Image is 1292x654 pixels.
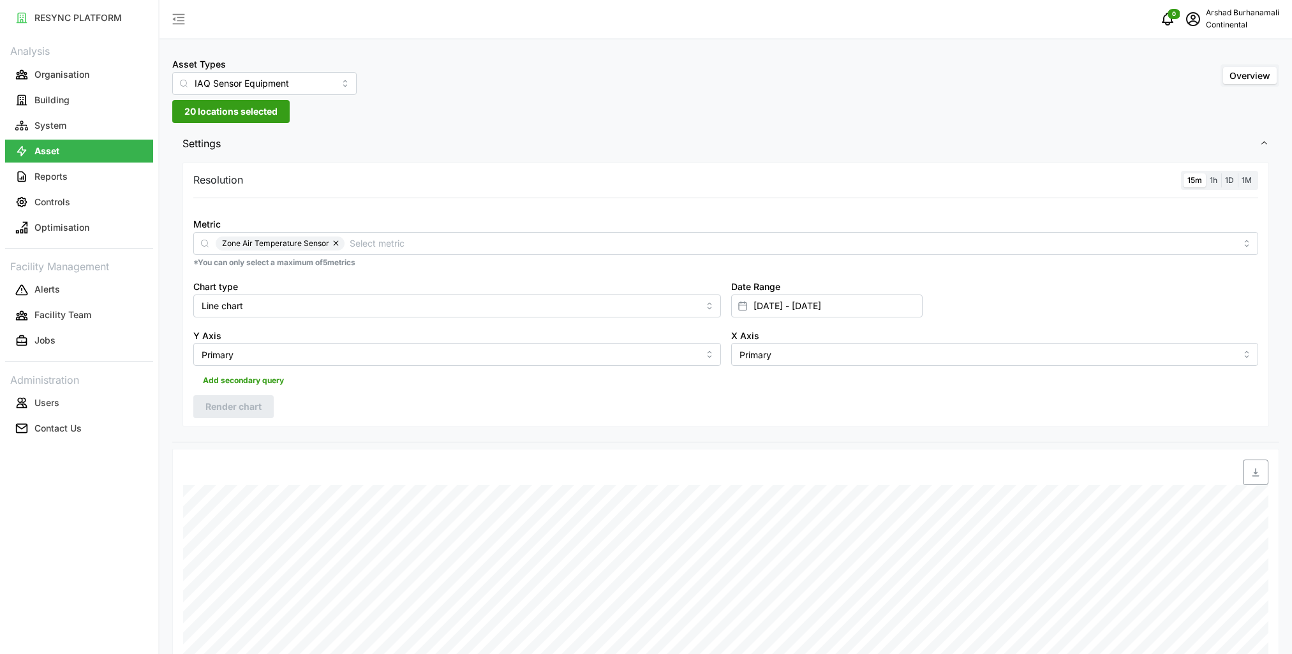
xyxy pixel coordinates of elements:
[34,119,66,132] p: System
[34,334,56,347] p: Jobs
[5,140,153,163] button: Asset
[193,258,1258,268] p: *You can only select a maximum of 5 metrics
[1225,175,1234,185] span: 1D
[731,329,759,343] label: X Axis
[5,216,153,239] button: Optimisation
[5,391,153,414] button: Users
[5,330,153,352] button: Jobs
[5,62,153,87] a: Organisation
[5,390,153,416] a: Users
[34,11,122,24] p: RESYNC PLATFORM
[5,87,153,113] a: Building
[5,5,153,31] a: RESYNC PLATFORM
[193,172,243,188] p: Resolution
[34,145,59,157] p: Asset
[193,217,221,231] label: Metric
[5,370,153,388] p: Administration
[1206,7,1279,19] p: Arshad Burhanamali
[5,417,153,440] button: Contact Us
[205,396,262,418] span: Render chart
[5,256,153,275] p: Facility Management
[172,128,1279,159] button: Settings
[203,372,284,389] span: Add secondary query
[5,6,153,29] button: RESYNC PLATFORM
[1229,70,1270,81] span: Overview
[222,236,329,251] span: Zone Air Temperature Sensor
[5,41,153,59] p: Analysis
[193,329,221,343] label: Y Axis
[34,396,59,409] p: Users
[731,294,923,317] input: Select date range
[1242,175,1252,185] span: 1M
[5,277,153,303] a: Alerts
[34,94,70,106] p: Building
[1155,6,1180,32] button: notifications
[34,68,89,81] p: Organisation
[5,304,153,327] button: Facility Team
[193,280,238,294] label: Chart type
[5,164,153,189] a: Reports
[182,128,1259,159] span: Settings
[172,100,290,123] button: 20 locations selected
[5,114,153,137] button: System
[5,191,153,214] button: Controls
[1180,6,1206,32] button: schedule
[34,196,70,208] p: Controls
[731,343,1259,366] input: Select X axis
[5,113,153,138] a: System
[193,294,721,317] input: Select chart type
[5,189,153,215] a: Controls
[34,422,82,435] p: Contact Us
[1210,175,1217,185] span: 1h
[5,165,153,188] button: Reports
[34,221,89,234] p: Optimisation
[5,138,153,164] a: Asset
[193,343,721,366] input: Select Y axis
[5,328,153,354] a: Jobs
[193,395,274,418] button: Render chart
[5,303,153,328] a: Facility Team
[172,57,226,71] label: Asset Types
[1172,10,1176,18] span: 0
[5,416,153,441] a: Contact Us
[34,309,91,321] p: Facility Team
[731,280,780,294] label: Date Range
[5,63,153,86] button: Organisation
[172,159,1279,442] div: Settings
[5,89,153,112] button: Building
[5,215,153,240] a: Optimisation
[350,236,1236,250] input: Select metric
[34,170,68,183] p: Reports
[184,101,278,122] span: 20 locations selected
[34,283,60,296] p: Alerts
[1206,19,1279,31] p: Continental
[193,371,293,390] button: Add secondary query
[1187,175,1202,185] span: 15m
[5,279,153,302] button: Alerts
